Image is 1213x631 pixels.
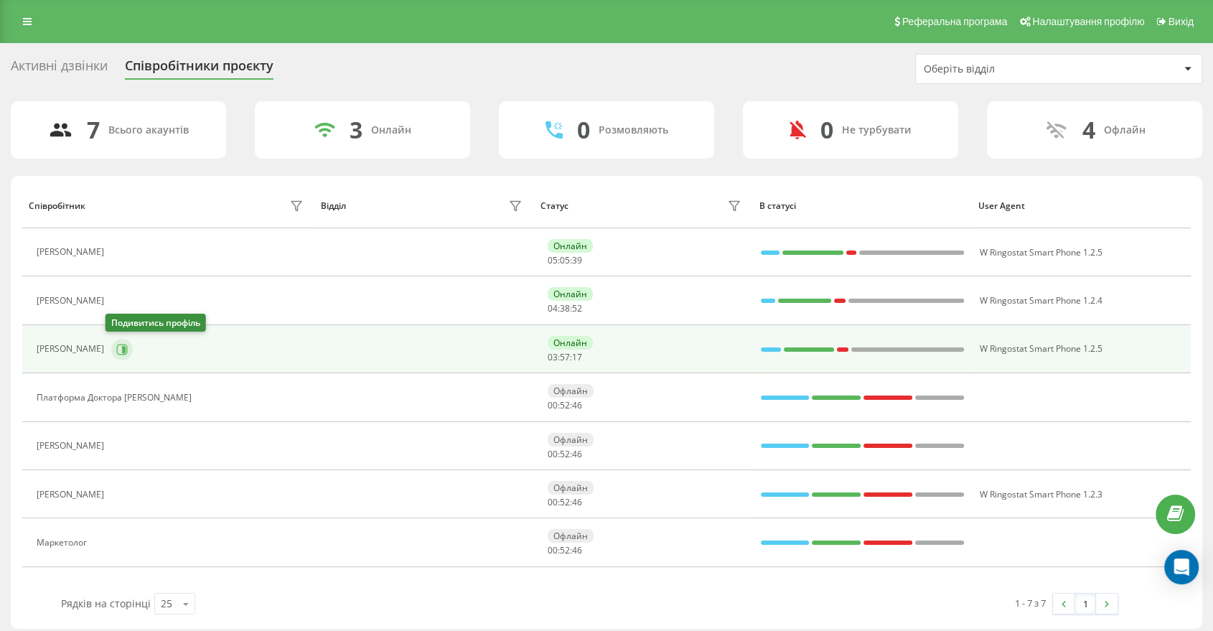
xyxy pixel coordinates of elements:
a: 1 [1074,594,1096,614]
span: Реферальна програма [902,16,1008,27]
div: Не турбувати [842,124,912,136]
div: Маркетолог [37,538,90,548]
span: Налаштування профілю [1032,16,1144,27]
div: Онлайн [548,336,593,350]
div: Офлайн [1104,124,1146,136]
div: Всього акаунтів [108,124,189,136]
span: 52 [560,496,570,508]
span: 52 [572,302,582,314]
span: Рядків на сторінці [61,597,151,610]
div: 3 [350,116,362,144]
span: 46 [572,544,582,556]
span: 52 [560,544,570,556]
div: Онлайн [548,287,593,301]
div: [PERSON_NAME] [37,344,108,354]
div: 4 [1082,116,1095,144]
span: 46 [572,448,582,460]
div: Статус [540,201,568,211]
span: 00 [548,399,558,411]
div: : : [548,497,582,508]
div: : : [548,304,582,314]
span: W Ringostat Smart Phone 1.2.5 [980,342,1102,355]
div: Офлайн [548,481,594,495]
div: 7 [87,116,100,144]
div: User Agent [978,201,1184,211]
span: 00 [548,496,558,508]
span: 17 [572,351,582,363]
span: 00 [548,544,558,556]
span: W Ringostat Smart Phone 1.2.3 [980,488,1102,500]
div: 0 [820,116,833,144]
div: Активні дзвінки [11,58,108,80]
div: 25 [161,597,172,611]
div: Відділ [321,201,346,211]
div: [PERSON_NAME] [37,296,108,306]
div: Розмовляють [599,124,668,136]
div: В статусі [759,201,965,211]
div: 0 [577,116,590,144]
div: Оберіть відділ [924,63,1095,75]
div: Офлайн [548,529,594,543]
div: [PERSON_NAME] [37,247,108,257]
div: Офлайн [548,384,594,398]
div: Open Intercom Messenger [1164,550,1199,584]
div: 1 - 7 з 7 [1015,596,1046,610]
span: 00 [548,448,558,460]
span: 46 [572,496,582,508]
div: Платформа Доктора [PERSON_NAME] [37,393,195,403]
span: 04 [548,302,558,314]
div: : : [548,352,582,363]
div: : : [548,449,582,459]
div: : : [548,546,582,556]
span: Вихід [1168,16,1194,27]
div: : : [548,401,582,411]
span: 46 [572,399,582,411]
span: W Ringostat Smart Phone 1.2.4 [980,294,1102,307]
span: 03 [548,351,558,363]
span: 52 [560,399,570,411]
span: 05 [548,254,558,266]
div: : : [548,256,582,266]
div: Співробітники проєкту [125,58,273,80]
div: Офлайн [548,433,594,447]
span: 57 [560,351,570,363]
span: 39 [572,254,582,266]
div: Співробітник [29,201,85,211]
div: [PERSON_NAME] [37,490,108,500]
div: Онлайн [548,239,593,253]
div: Онлайн [371,124,411,136]
span: 05 [560,254,570,266]
div: Подивитись профіль [106,314,206,332]
span: 38 [560,302,570,314]
div: [PERSON_NAME] [37,441,108,451]
span: W Ringostat Smart Phone 1.2.5 [980,246,1102,258]
span: 52 [560,448,570,460]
